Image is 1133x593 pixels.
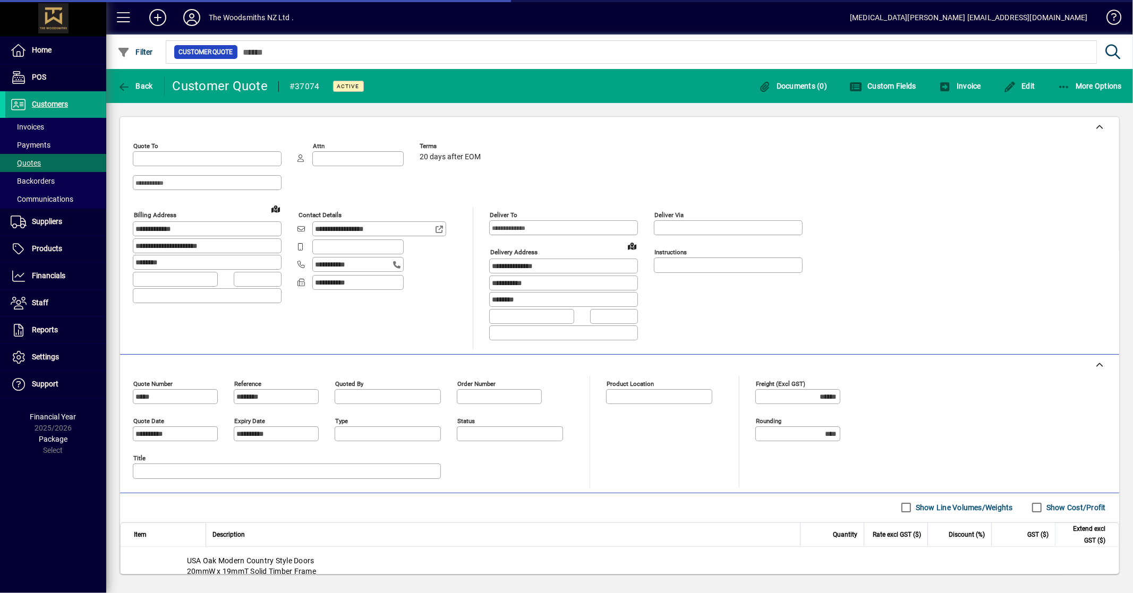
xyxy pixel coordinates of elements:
span: Filter [117,48,153,56]
label: Show Line Volumes/Weights [914,502,1013,513]
button: Custom Fields [847,76,919,96]
span: Terms [420,143,483,150]
a: Reports [5,317,106,343]
a: POS [5,64,106,91]
span: Item [134,529,147,540]
a: Communications [5,190,106,208]
mat-label: Rounding [756,417,781,424]
span: Quotes [11,159,41,167]
mat-label: Freight (excl GST) [756,380,805,387]
span: Invoice [939,82,981,90]
button: Invoice [936,76,984,96]
mat-label: Quote number [133,380,173,387]
a: Home [5,37,106,64]
span: Reports [32,325,58,334]
mat-label: Type [335,417,348,424]
mat-label: Expiry date [234,417,265,424]
span: Quantity [833,529,857,540]
mat-label: Reference [234,380,261,387]
a: Suppliers [5,209,106,235]
mat-label: Status [457,417,475,424]
span: Custom Fields [849,82,916,90]
span: Payments [11,141,50,149]
mat-label: Attn [313,142,325,150]
span: Documents (0) [758,82,827,90]
span: Edit [1003,82,1035,90]
mat-label: Deliver via [654,211,684,219]
span: Settings [32,353,59,361]
span: 20 days after EOM [420,153,481,161]
mat-label: Title [133,454,146,461]
span: Financial Year [30,412,76,421]
span: Home [32,46,52,54]
div: The Woodsmiths NZ Ltd . [209,9,294,26]
div: [MEDICAL_DATA][PERSON_NAME] [EMAIL_ADDRESS][DOMAIN_NAME] [850,9,1088,26]
a: Products [5,236,106,262]
span: Invoices [11,123,44,131]
a: Knowledge Base [1098,2,1120,37]
span: Discount (%) [949,529,985,540]
span: Back [117,82,153,90]
button: Documents (0) [755,76,830,96]
a: Payments [5,136,106,154]
a: View on map [624,237,641,254]
mat-label: Quote date [133,417,164,424]
span: Package [39,435,67,443]
div: Customer Quote [173,78,268,94]
mat-label: Deliver To [490,211,517,219]
span: Extend excl GST ($) [1062,523,1105,546]
span: Communications [11,195,73,203]
a: Invoices [5,118,106,136]
button: Add [141,8,175,27]
mat-label: Instructions [654,248,687,256]
a: Backorders [5,172,106,190]
a: Staff [5,290,106,316]
a: View on map [267,200,284,217]
a: Settings [5,344,106,371]
span: More Options [1058,82,1122,90]
span: Support [32,380,58,388]
mat-label: Quoted by [335,380,363,387]
button: Edit [1001,76,1038,96]
a: Support [5,371,106,398]
mat-label: Quote To [133,142,158,150]
span: Description [212,529,245,540]
a: Quotes [5,154,106,172]
span: Financials [32,271,65,280]
span: POS [32,73,46,81]
a: Financials [5,263,106,289]
span: Active [337,83,360,90]
span: Rate excl GST ($) [873,529,921,540]
app-page-header-button: Back [106,76,165,96]
div: #37074 [289,78,320,95]
span: Customer Quote [178,47,233,57]
span: Staff [32,298,48,307]
span: GST ($) [1027,529,1049,540]
button: Profile [175,8,209,27]
span: Backorders [11,177,55,185]
span: Customers [32,100,68,108]
span: Suppliers [32,217,62,226]
button: Back [115,76,156,96]
label: Show Cost/Profit [1044,502,1106,513]
button: Filter [115,42,156,62]
span: Products [32,244,62,253]
mat-label: Product location [607,380,654,387]
button: More Options [1055,76,1125,96]
mat-label: Order number [457,380,496,387]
